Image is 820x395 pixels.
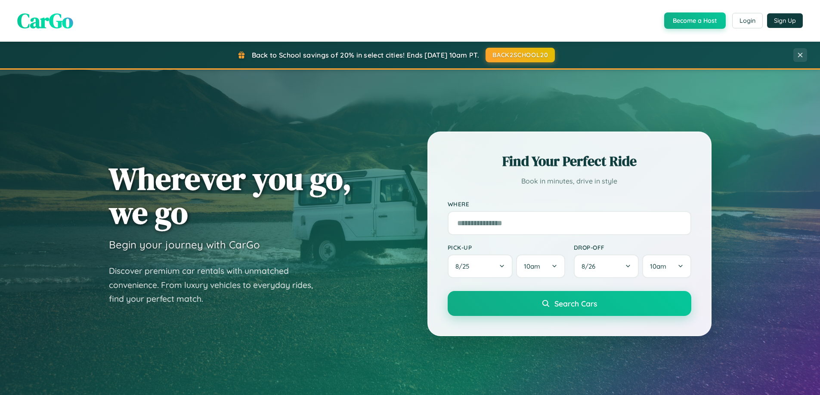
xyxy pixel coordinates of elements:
h1: Wherever you go, we go [109,162,352,230]
span: 8 / 25 [455,262,473,270]
h3: Begin your journey with CarGo [109,238,260,251]
span: Search Cars [554,299,597,308]
label: Pick-up [448,244,565,251]
span: CarGo [17,6,73,35]
p: Discover premium car rentals with unmatched convenience. From luxury vehicles to everyday rides, ... [109,264,324,306]
button: BACK2SCHOOL20 [486,48,555,62]
button: Sign Up [767,13,803,28]
button: 10am [642,254,691,278]
button: 10am [516,254,565,278]
label: Where [448,200,691,208]
button: Search Cars [448,291,691,316]
span: 10am [650,262,666,270]
button: 8/26 [574,254,639,278]
span: 10am [524,262,540,270]
h2: Find Your Perfect Ride [448,152,691,171]
span: 8 / 26 [582,262,600,270]
button: Login [732,13,763,28]
label: Drop-off [574,244,691,251]
button: Become a Host [664,12,726,29]
p: Book in minutes, drive in style [448,175,691,187]
span: Back to School savings of 20% in select cities! Ends [DATE] 10am PT. [252,51,479,59]
button: 8/25 [448,254,513,278]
